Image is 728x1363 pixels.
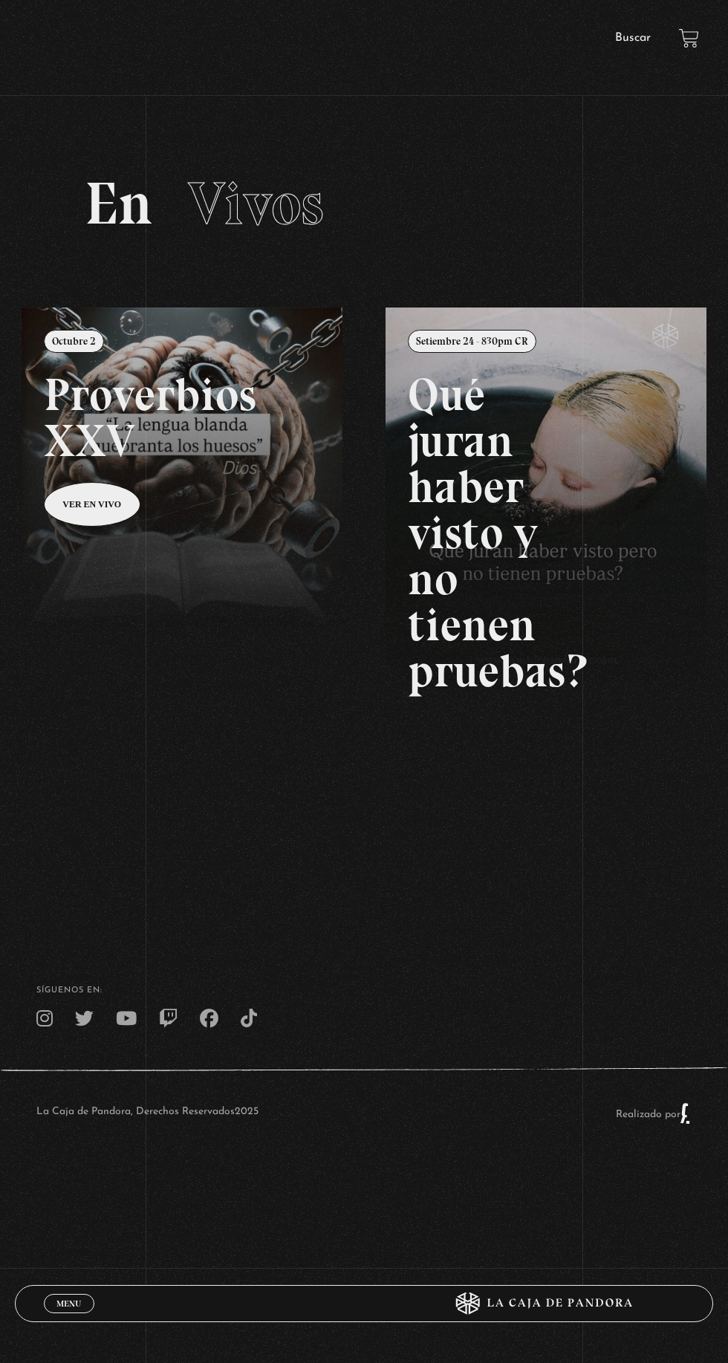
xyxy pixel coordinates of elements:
[615,32,651,44] a: Buscar
[679,28,699,48] a: View your shopping cart
[36,1102,259,1125] p: La Caja de Pandora, Derechos Reservados 2025
[188,168,324,239] span: Vivos
[85,174,644,233] h2: En
[36,986,692,995] h4: SÍguenos en:
[616,1109,692,1120] a: Realizado por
